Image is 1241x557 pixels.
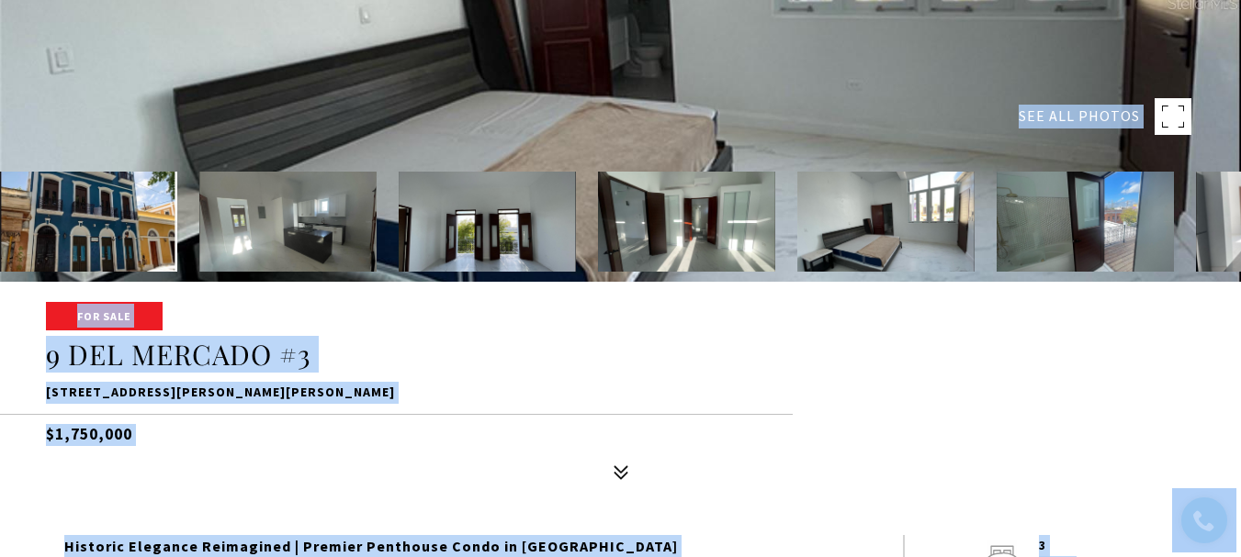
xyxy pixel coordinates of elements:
[46,382,1195,404] p: [STREET_ADDRESS][PERSON_NAME][PERSON_NAME]
[797,172,975,272] img: 9 DEL MERCADO #3
[46,338,1195,373] h1: 9 DEL MERCADO #3
[46,414,1195,446] h5: $1,750,000
[598,172,775,272] img: 9 DEL MERCADO #3
[199,172,377,272] img: 9 DEL MERCADO #3
[399,172,576,272] img: 9 DEL MERCADO #3
[997,172,1174,272] img: 9 DEL MERCADO #3
[64,537,678,555] strong: Historic Elegance Reimagined | Premier Penthouse Condo in [GEOGRAPHIC_DATA]
[1019,105,1140,128] span: SEE ALL PHOTOS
